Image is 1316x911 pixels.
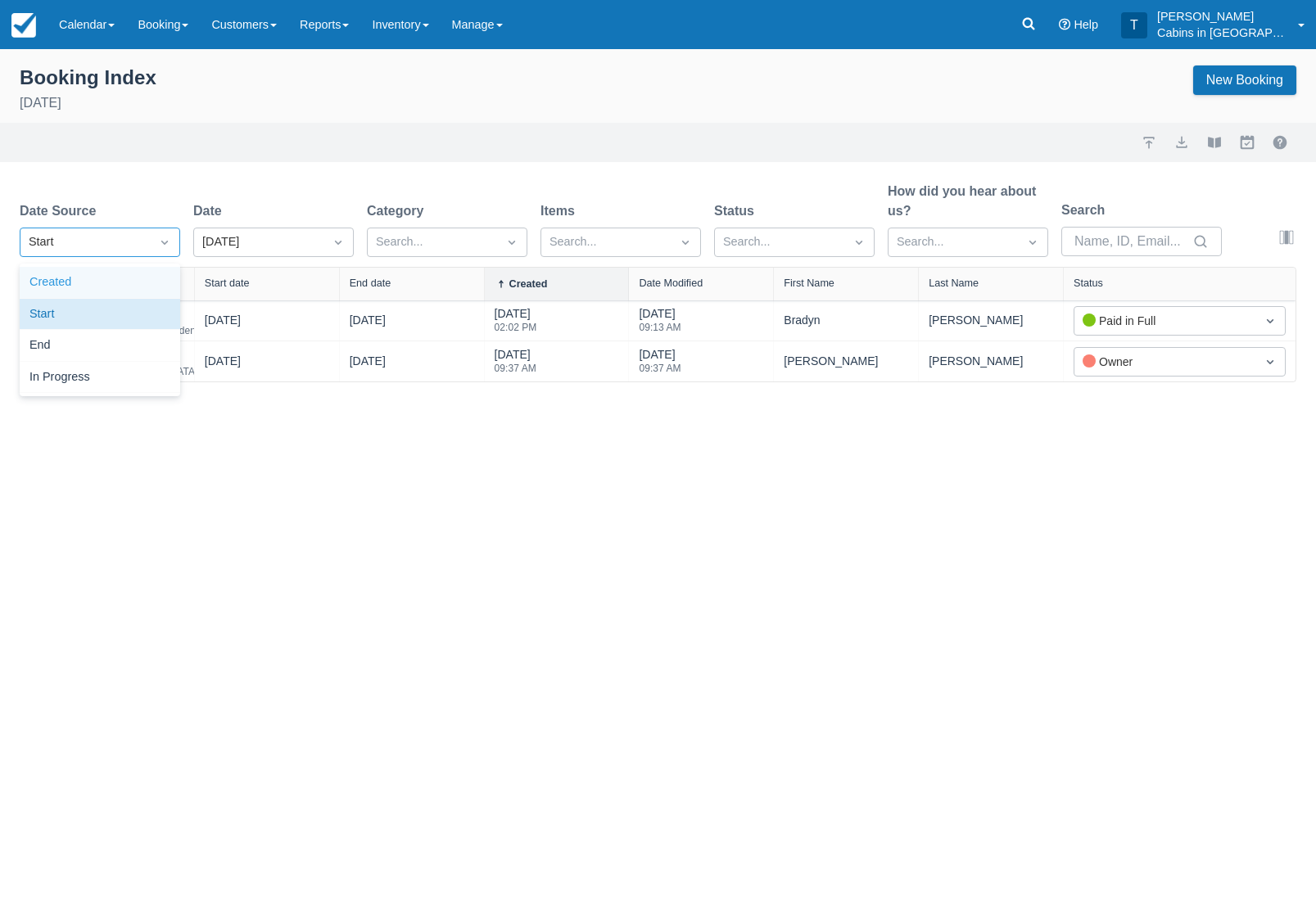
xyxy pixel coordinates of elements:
[1061,201,1111,220] label: Search
[156,234,173,250] span: Dropdown icon
[888,182,1048,221] label: How did you hear about us?
[350,353,386,377] div: [DATE]
[11,13,36,38] img: checkfront-main-nav-mini-logo.png
[1121,12,1147,38] div: T
[495,305,537,342] div: [DATE]
[495,363,536,373] div: 09:37 AM
[639,305,681,342] div: [DATE]
[639,322,681,332] div: 09:13 AM
[1157,25,1288,41] p: Cabins in [GEOGRAPHIC_DATA]
[1074,277,1103,289] div: Status
[540,201,581,221] label: Items
[677,234,694,250] span: Dropdown icon
[1157,8,1288,25] p: [PERSON_NAME]
[205,312,241,336] div: [DATE]
[1059,19,1070,30] i: Help
[639,363,681,373] div: 09:37 AM
[1262,354,1278,370] span: Dropdown icon
[205,353,241,377] div: [DATE]
[784,277,834,289] div: First Name
[929,351,1053,372] div: [PERSON_NAME]
[1193,65,1296,95] a: New Booking
[784,310,908,331] div: Bradyn
[1024,234,1041,250] span: Dropdown icon
[20,201,102,221] label: Date Source
[639,277,703,289] div: Date Modified
[851,234,867,250] span: Dropdown icon
[1172,133,1192,152] button: export
[1074,18,1098,31] span: Help
[509,278,548,290] div: Created
[193,201,228,221] label: Date
[504,234,520,250] span: Dropdown icon
[350,312,386,336] div: [DATE]
[330,234,346,250] span: Dropdown icon
[495,322,537,332] div: 02:02 PM
[20,93,156,113] p: [DATE]
[714,201,761,221] label: Status
[1074,227,1189,256] input: Name, ID, Email...
[1083,312,1247,330] div: Paid in Full
[784,351,908,372] div: [PERSON_NAME]
[20,330,180,362] div: End
[205,277,250,289] div: Start date
[367,201,430,221] label: Category
[350,277,391,289] div: End date
[20,362,180,394] div: In Progress
[1262,313,1278,329] span: Dropdown icon
[20,267,180,299] div: Created
[929,277,979,289] div: Last Name
[1083,353,1247,371] div: Owner
[1139,133,1159,152] a: import
[929,310,1053,331] div: [PERSON_NAME]
[20,65,156,90] div: Booking Index
[202,233,315,251] div: [DATE]
[639,346,681,383] div: [DATE]
[20,299,180,331] div: Start
[495,346,536,383] div: [DATE]
[29,233,142,251] div: Start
